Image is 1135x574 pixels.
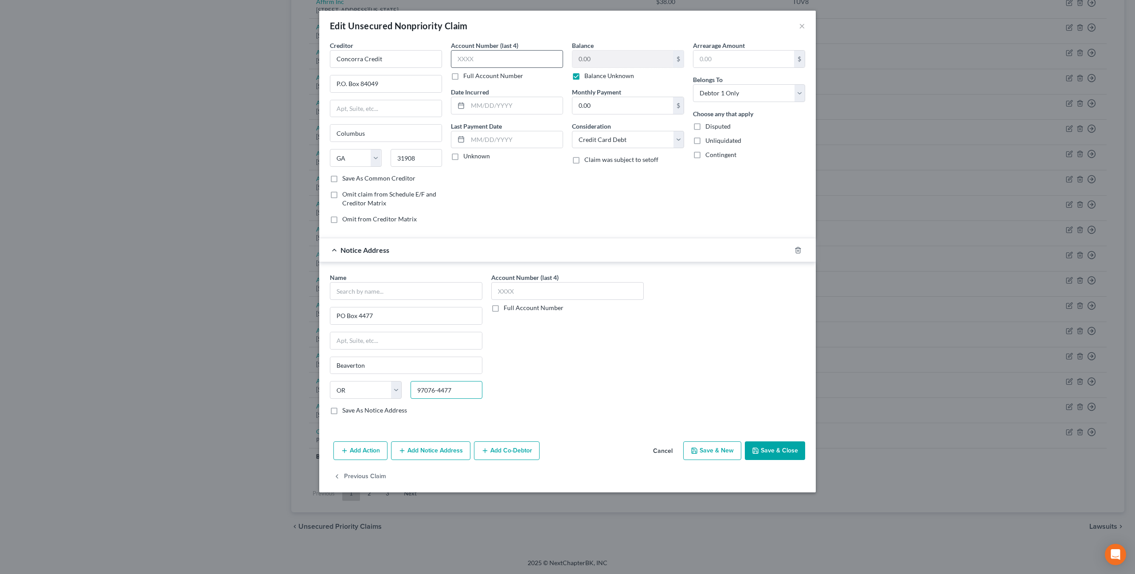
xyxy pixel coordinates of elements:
div: $ [794,51,805,67]
input: Apt, Suite, etc... [330,332,482,349]
label: Balance [572,41,594,50]
button: Save & Close [745,441,805,460]
label: Save As Notice Address [342,406,407,415]
div: Open Intercom Messenger [1105,544,1126,565]
button: Previous Claim [333,467,386,486]
input: Enter address... [330,307,482,324]
input: Enter city... [330,357,482,374]
button: Save & New [683,441,741,460]
input: XXXX [491,282,644,300]
button: Add Notice Address [391,441,470,460]
button: × [799,20,805,31]
span: Notice Address [340,246,389,254]
button: Add Action [333,441,387,460]
input: 0.00 [693,51,794,67]
input: Search creditor by name... [330,50,442,68]
label: Arrearage Amount [693,41,745,50]
input: XXXX [451,50,563,68]
input: MM/DD/YYYY [468,131,563,148]
span: Belongs To [693,76,723,83]
span: Unliquidated [705,137,741,144]
input: Apt, Suite, etc... [330,100,442,117]
div: Edit Unsecured Nonpriority Claim [330,20,468,32]
input: Enter address... [330,75,442,92]
div: $ [673,51,684,67]
label: Consideration [572,122,611,131]
label: Monthly Payment [572,87,621,97]
label: Unknown [463,152,490,161]
button: Cancel [646,442,680,460]
input: 0.00 [572,51,673,67]
span: Omit from Creditor Matrix [342,215,417,223]
input: Enter zip... [391,149,442,167]
label: Choose any that apply [693,109,753,118]
span: Disputed [705,122,731,130]
label: Date Incurred [451,87,489,97]
input: Search by name... [330,282,482,300]
input: Enter zip.. [411,381,482,399]
input: 0.00 [572,97,673,114]
div: $ [673,97,684,114]
button: Add Co-Debtor [474,441,540,460]
label: Full Account Number [463,71,523,80]
span: Claim was subject to setoff [584,156,658,163]
span: Contingent [705,151,736,158]
span: Creditor [330,42,353,49]
label: Account Number (last 4) [491,273,559,282]
span: Name [330,274,346,281]
input: Enter city... [330,125,442,142]
label: Account Number (last 4) [451,41,518,50]
label: Last Payment Date [451,122,502,131]
label: Balance Unknown [584,71,634,80]
span: Omit claim from Schedule E/F and Creditor Matrix [342,190,436,207]
label: Full Account Number [504,303,564,312]
input: MM/DD/YYYY [468,97,563,114]
label: Save As Common Creditor [342,174,415,183]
